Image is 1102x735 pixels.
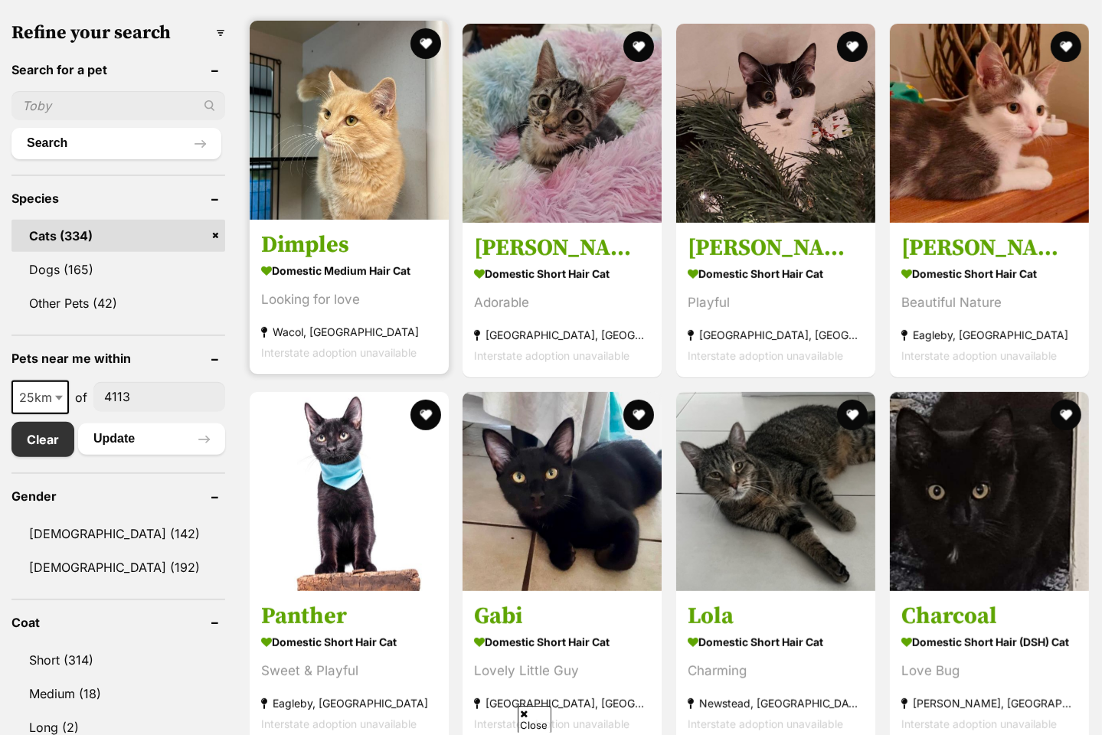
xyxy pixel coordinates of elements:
[676,222,875,377] a: [PERSON_NAME] Domestic Short Hair Cat Playful [GEOGRAPHIC_DATA], [GEOGRAPHIC_DATA] Interstate ado...
[676,392,875,591] img: Lola - Domestic Short Hair Cat
[688,349,843,362] span: Interstate adoption unavailable
[410,400,440,430] button: favourite
[75,388,87,407] span: of
[261,602,437,631] h3: Panther
[250,392,449,591] img: Panther - Domestic Short Hair Cat
[11,489,225,503] header: Gender
[474,661,650,681] div: Lovely Little Guy
[11,220,225,252] a: Cats (334)
[250,219,449,374] a: Dimples Domestic Medium Hair Cat Looking for love Wacol, [GEOGRAPHIC_DATA] Interstate adoption un...
[11,63,225,77] header: Search for a pet
[837,31,868,62] button: favourite
[901,631,1077,653] strong: Domestic Short Hair (DSH) Cat
[474,717,629,730] span: Interstate adoption unavailable
[474,234,650,263] h3: [PERSON_NAME]
[474,631,650,653] strong: Domestic Short Hair Cat
[474,602,650,631] h3: Gabi
[890,222,1089,377] a: [PERSON_NAME] Domestic Short Hair Cat Beautiful Nature Eagleby, [GEOGRAPHIC_DATA] Interstate adop...
[890,392,1089,591] img: Charcoal - Domestic Short Hair (DSH) Cat
[688,661,864,681] div: Charming
[474,693,650,714] strong: [GEOGRAPHIC_DATA], [GEOGRAPHIC_DATA]
[688,717,843,730] span: Interstate adoption unavailable
[410,28,440,59] button: favourite
[11,128,221,158] button: Search
[688,325,864,345] strong: [GEOGRAPHIC_DATA], [GEOGRAPHIC_DATA]
[837,400,868,430] button: favourite
[890,24,1089,223] img: Harper - Domestic Short Hair Cat
[901,234,1077,263] h3: [PERSON_NAME]
[261,717,417,730] span: Interstate adoption unavailable
[11,351,225,365] header: Pets near me within
[901,602,1077,631] h3: Charcoal
[261,230,437,260] h3: Dimples
[901,263,1077,285] strong: Domestic Short Hair Cat
[11,287,225,319] a: Other Pets (42)
[474,325,650,345] strong: [GEOGRAPHIC_DATA], [GEOGRAPHIC_DATA]
[463,222,662,377] a: [PERSON_NAME] Domestic Short Hair Cat Adorable [GEOGRAPHIC_DATA], [GEOGRAPHIC_DATA] Interstate ad...
[11,678,225,710] a: Medium (18)
[11,191,225,205] header: Species
[261,631,437,653] strong: Domestic Short Hair Cat
[901,693,1077,714] strong: [PERSON_NAME], [GEOGRAPHIC_DATA]
[901,661,1077,681] div: Love Bug
[261,693,437,714] strong: Eagleby, [GEOGRAPHIC_DATA]
[474,292,650,313] div: Adorable
[261,661,437,681] div: Sweet & Playful
[78,423,225,454] button: Update
[688,693,864,714] strong: Newstead, [GEOGRAPHIC_DATA]
[688,602,864,631] h3: Lola
[261,346,417,359] span: Interstate adoption unavailable
[11,518,225,550] a: [DEMOGRAPHIC_DATA] (142)
[901,325,1077,345] strong: Eagleby, [GEOGRAPHIC_DATA]
[261,322,437,342] strong: Wacol, [GEOGRAPHIC_DATA]
[11,381,69,414] span: 25km
[463,392,662,591] img: Gabi - Domestic Short Hair Cat
[688,263,864,285] strong: Domestic Short Hair Cat
[688,292,864,313] div: Playful
[474,263,650,285] strong: Domestic Short Hair Cat
[901,717,1057,730] span: Interstate adoption unavailable
[11,551,225,583] a: [DEMOGRAPHIC_DATA] (192)
[13,387,67,408] span: 25km
[623,31,654,62] button: favourite
[261,260,437,282] strong: Domestic Medium Hair Cat
[261,289,437,310] div: Looking for love
[11,22,225,44] h3: Refine your search
[474,349,629,362] span: Interstate adoption unavailable
[1051,400,1081,430] button: favourite
[11,422,74,457] a: Clear
[93,382,225,411] input: postcode
[623,400,654,430] button: favourite
[901,292,1077,313] div: Beautiful Nature
[518,706,551,733] span: Close
[250,21,449,220] img: Dimples - Domestic Medium Hair Cat
[11,91,225,120] input: Toby
[688,234,864,263] h3: [PERSON_NAME]
[1051,31,1081,62] button: favourite
[901,349,1057,362] span: Interstate adoption unavailable
[463,24,662,223] img: Kizzie - Domestic Short Hair Cat
[11,253,225,286] a: Dogs (165)
[688,631,864,653] strong: Domestic Short Hair Cat
[11,616,225,629] header: Coat
[11,644,225,676] a: Short (314)
[676,24,875,223] img: Hank - Domestic Short Hair Cat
